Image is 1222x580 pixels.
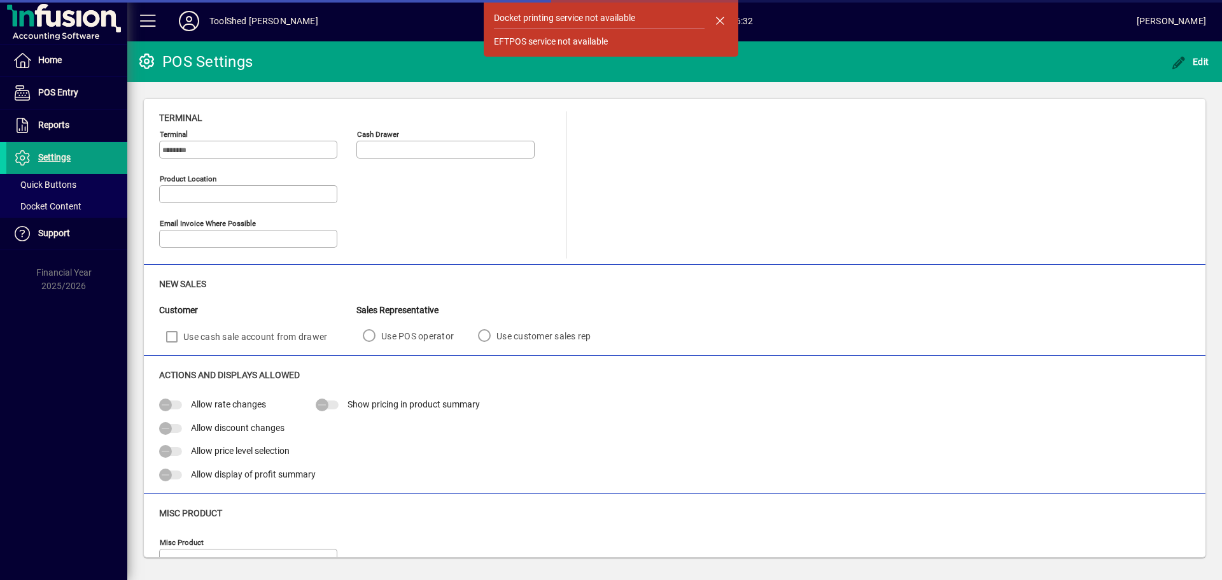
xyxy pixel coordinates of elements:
[1171,57,1209,67] span: Edit
[38,87,78,97] span: POS Entry
[6,218,127,250] a: Support
[38,120,69,130] span: Reports
[191,423,284,433] span: Allow discount changes
[160,174,216,183] mat-label: Product location
[348,399,480,409] span: Show pricing in product summary
[494,35,608,48] div: EFTPOS service not available
[6,174,127,195] a: Quick Buttons
[169,10,209,32] button: Profile
[6,195,127,217] a: Docket Content
[160,130,188,139] mat-label: Terminal
[38,228,70,238] span: Support
[191,446,290,456] span: Allow price level selection
[160,219,256,228] mat-label: Email Invoice where possible
[13,180,76,190] span: Quick Buttons
[357,130,399,139] mat-label: Cash Drawer
[160,538,204,547] mat-label: Misc Product
[209,11,318,31] div: ToolShed [PERSON_NAME]
[159,370,300,380] span: Actions and Displays Allowed
[1168,50,1212,73] button: Edit
[38,152,71,162] span: Settings
[159,113,202,123] span: Terminal
[6,77,127,109] a: POS Entry
[38,55,62,65] span: Home
[1137,11,1206,31] div: [PERSON_NAME]
[6,110,127,141] a: Reports
[6,45,127,76] a: Home
[191,399,266,409] span: Allow rate changes
[318,11,1137,31] span: [DATE] 16:32
[356,304,609,317] div: Sales Representative
[159,304,356,317] div: Customer
[191,469,316,479] span: Allow display of profit summary
[159,508,222,518] span: Misc Product
[159,279,206,289] span: New Sales
[137,52,253,72] div: POS Settings
[13,201,81,211] span: Docket Content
